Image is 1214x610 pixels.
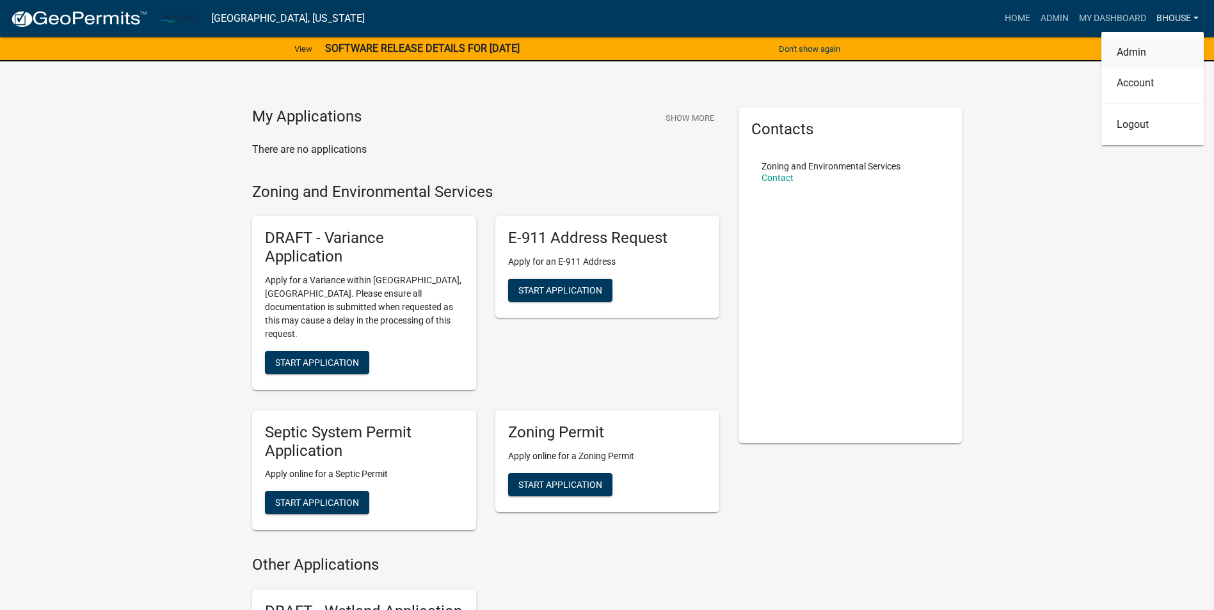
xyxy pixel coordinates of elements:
strong: SOFTWARE RELEASE DETAILS FOR [DATE] [325,42,520,54]
span: Start Application [518,285,602,295]
h5: Zoning Permit [508,423,707,442]
a: Home [1000,6,1035,31]
h5: Contacts [751,120,950,139]
p: Zoning and Environmental Services [762,162,900,171]
div: bhouse [1101,32,1204,145]
span: Start Application [518,479,602,489]
p: Apply for a Variance within [GEOGRAPHIC_DATA], [GEOGRAPHIC_DATA]. Please ensure all documentation... [265,274,463,341]
a: Admin [1035,6,1074,31]
a: View [289,38,317,59]
button: Start Application [508,473,612,496]
a: Contact [762,173,794,183]
button: Start Application [265,491,369,514]
p: There are no applications [252,142,719,157]
h5: DRAFT - Variance Application [265,229,463,266]
span: Start Application [275,497,359,508]
a: Logout [1101,109,1204,140]
button: Show More [660,107,719,129]
p: Apply online for a Zoning Permit [508,450,707,463]
h4: Zoning and Environmental Services [252,183,719,201]
a: Admin [1101,37,1204,68]
a: bhouse [1151,6,1204,31]
a: My Dashboard [1074,6,1151,31]
a: [GEOGRAPHIC_DATA], [US_STATE] [211,8,365,29]
h5: Septic System Permit Application [265,423,463,460]
p: Apply online for a Septic Permit [265,467,463,481]
a: Account [1101,68,1204,98]
img: Carlton County, Minnesota [157,10,201,27]
span: Start Application [275,357,359,367]
button: Start Application [508,279,612,302]
button: Don't show again [774,38,845,59]
h4: Other Applications [252,556,719,574]
button: Start Application [265,351,369,374]
h4: My Applications [252,107,362,127]
h5: E-911 Address Request [508,229,707,247]
p: Apply for an E-911 Address [508,255,707,269]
